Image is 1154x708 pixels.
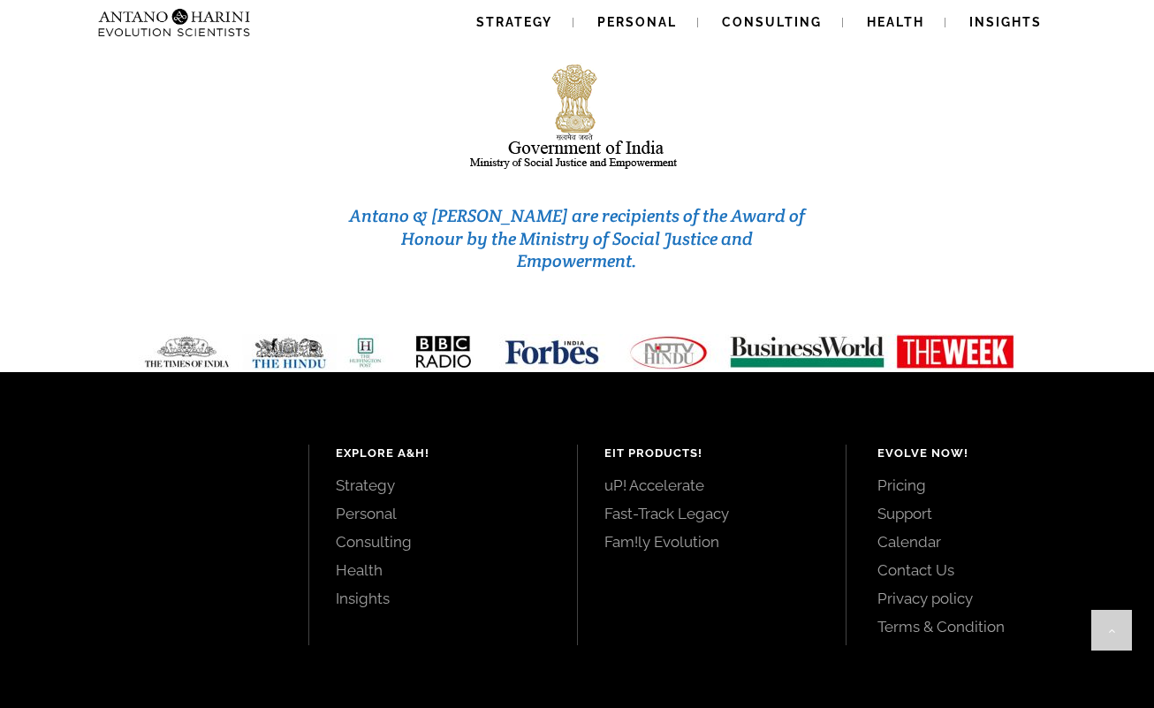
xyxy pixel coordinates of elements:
h4: Explore A&H! [336,445,550,462]
a: Contact Us [877,560,1114,580]
a: Insights [336,589,550,608]
a: Calendar [877,532,1114,552]
a: Health [336,560,550,580]
span: Strategy [476,15,552,29]
img: Media-Strip [125,334,1029,370]
span: Personal [597,15,677,29]
img: india-logo1 [468,59,686,173]
h3: Antano & [PERSON_NAME] are recipients of the Award of Honour by the Ministry of Social Justice an... [344,205,810,273]
a: Personal [336,504,550,523]
a: Fam!ly Evolution [604,532,819,552]
a: Pricing [877,476,1114,495]
a: Privacy policy [877,589,1114,608]
h4: Evolve Now! [877,445,1114,462]
a: Fast-Track Legacy [604,504,819,523]
span: Health [867,15,924,29]
a: Support [877,504,1114,523]
span: Consulting [722,15,822,29]
a: uP! Accelerate [604,476,819,495]
span: Insights [969,15,1042,29]
a: Consulting [336,532,550,552]
a: Terms & Condition [877,617,1114,636]
h4: EIT Products! [604,445,819,462]
a: Strategy [336,476,550,495]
